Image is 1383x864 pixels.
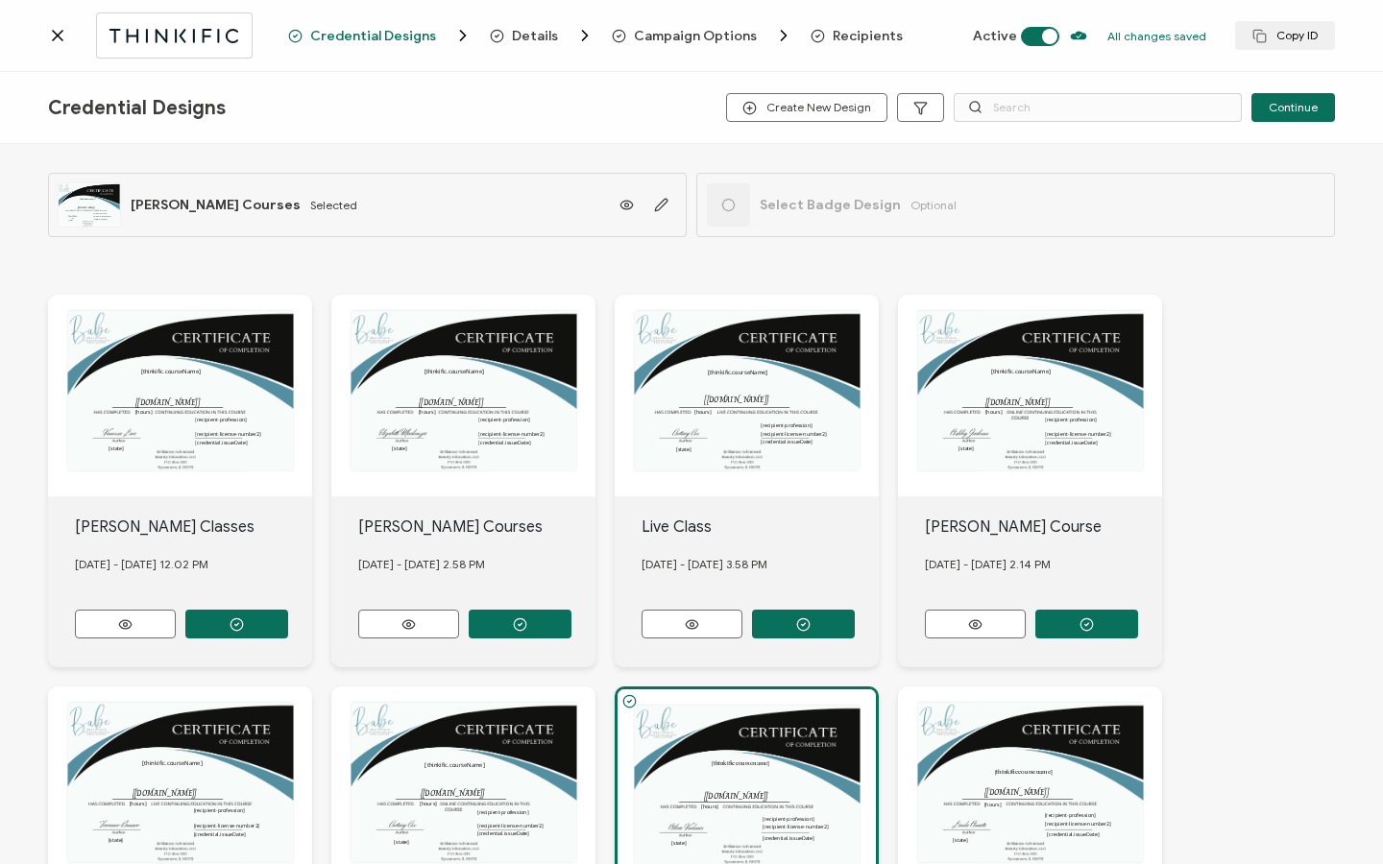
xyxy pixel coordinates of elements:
div: Breadcrumb [288,26,903,45]
span: Credential Designs [48,96,226,120]
span: Optional [910,198,957,212]
div: [DATE] - [DATE] 2.58 PM [358,539,596,590]
div: Live Class [642,516,880,539]
input: Search [954,93,1242,122]
div: [PERSON_NAME] Course [925,516,1163,539]
span: Campaign Options [634,29,757,43]
div: [DATE] - [DATE] 2.14 PM [925,539,1163,590]
span: Copy ID [1252,29,1318,43]
span: Credential Designs [310,29,436,43]
img: thinkific.svg [107,24,242,48]
div: [PERSON_NAME] Courses [358,516,596,539]
span: Create New Design [742,101,871,115]
iframe: Chat Widget [1287,772,1383,864]
div: [DATE] - [DATE] 3.58 PM [642,539,880,590]
button: Copy ID [1235,21,1335,50]
span: [PERSON_NAME] Courses [131,197,301,213]
span: Recipients [833,29,903,43]
span: Details [512,29,558,43]
p: All changes saved [1107,29,1206,43]
span: Selected [310,198,357,212]
span: Campaign Options [612,26,793,45]
span: Recipients [811,29,903,43]
button: Continue [1251,93,1335,122]
span: Details [490,26,594,45]
div: [DATE] - [DATE] 12.02 PM [75,539,313,590]
div: [PERSON_NAME] Classes [75,516,313,539]
button: Create New Design [726,93,887,122]
span: Active [973,28,1017,44]
span: Select Badge Design [760,197,901,213]
span: Continue [1269,102,1318,113]
span: Credential Designs [288,26,473,45]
